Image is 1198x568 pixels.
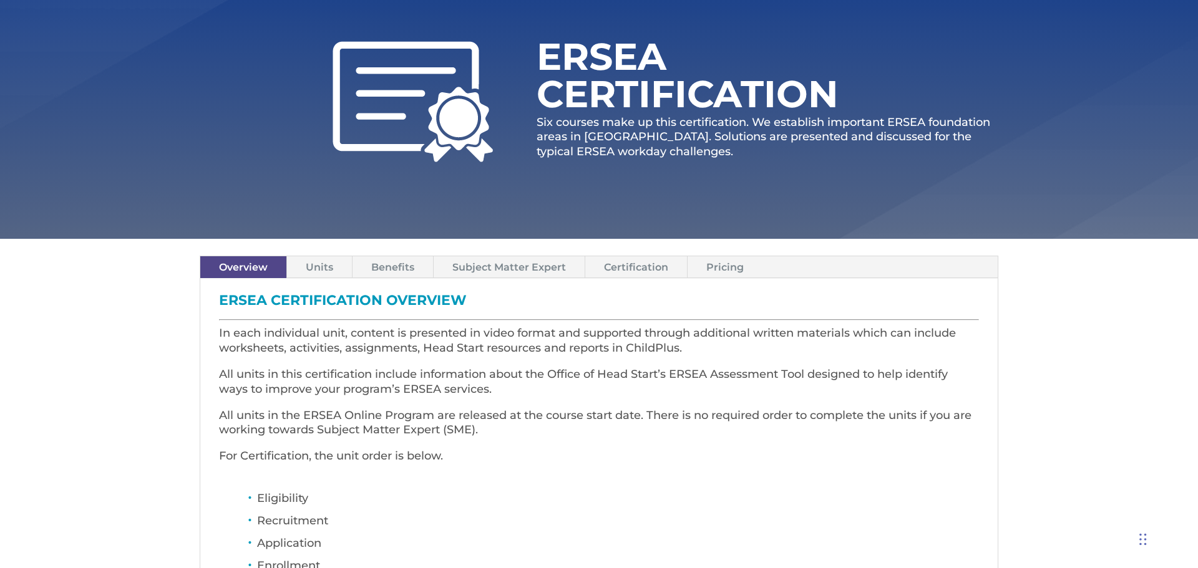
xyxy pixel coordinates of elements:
span: Eligibility [257,491,308,505]
a: Certification [585,256,687,278]
a: Units [287,256,352,278]
a: Subject Matter Expert [434,256,585,278]
span: Application [257,536,321,550]
div: Drag [1139,521,1147,558]
p: Six courses make up this certification. We establish important ERSEA foundation areas in [GEOGRAP... [537,115,998,159]
h1: ERSEA Certification [537,38,867,119]
h3: ERSEA Certification Overview [219,294,979,314]
a: Pricing [688,256,762,278]
a: Overview [200,256,286,278]
a: Benefits [353,256,433,278]
p: All units in this certification include information about the Office of Head Start’s ERSEA Assess... [219,367,979,408]
span: In each individual unit, content is presented in video format and supported through additional wr... [219,326,956,355]
iframe: Chat Widget [994,433,1198,568]
span: For Certification, the unit order is below. [219,449,443,463]
span: All units in the ERSEA Online Program are released at the course start date. There is no required... [219,408,972,437]
span: Recruitment [257,514,328,527]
